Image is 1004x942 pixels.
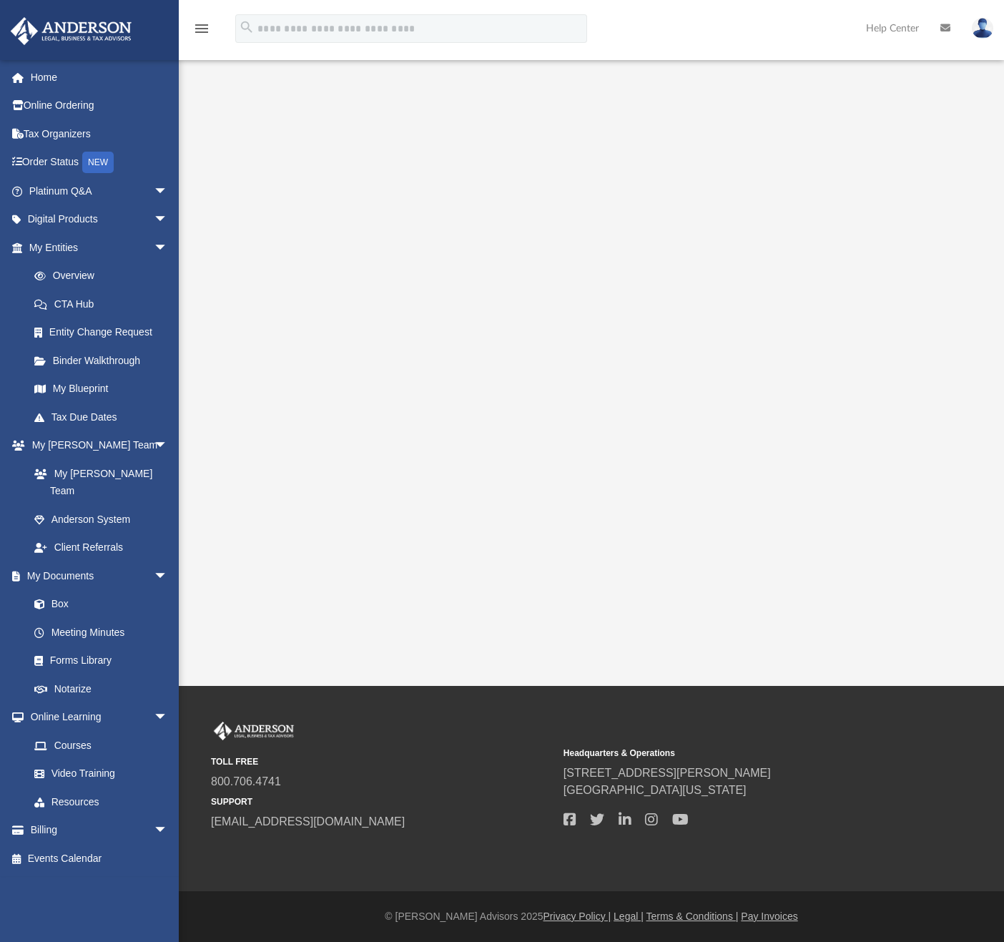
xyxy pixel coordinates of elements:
[20,788,182,816] a: Resources
[82,152,114,173] div: NEW
[563,747,906,760] small: Headquarters & Operations
[614,911,644,922] a: Legal |
[563,784,747,796] a: [GEOGRAPHIC_DATA][US_STATE]
[211,815,405,828] a: [EMAIL_ADDRESS][DOMAIN_NAME]
[10,119,190,148] a: Tax Organizers
[10,561,182,590] a: My Documentsarrow_drop_down
[154,816,182,845] span: arrow_drop_down
[20,760,175,788] a: Video Training
[154,703,182,732] span: arrow_drop_down
[10,63,190,92] a: Home
[154,205,182,235] span: arrow_drop_down
[563,767,771,779] a: [STREET_ADDRESS][PERSON_NAME]
[741,911,797,922] a: Pay Invoices
[211,775,281,788] a: 800.706.4741
[193,20,210,37] i: menu
[154,561,182,591] span: arrow_drop_down
[179,909,1004,924] div: © [PERSON_NAME] Advisors 2025
[154,431,182,461] span: arrow_drop_down
[20,459,175,505] a: My [PERSON_NAME] Team
[10,148,190,177] a: Order StatusNEW
[10,92,190,120] a: Online Ordering
[20,590,175,619] a: Box
[193,27,210,37] a: menu
[20,505,182,534] a: Anderson System
[154,177,182,206] span: arrow_drop_down
[211,722,297,740] img: Anderson Advisors Platinum Portal
[20,375,182,403] a: My Blueprint
[10,431,182,460] a: My [PERSON_NAME] Teamarrow_drop_down
[10,177,190,205] a: Platinum Q&Aarrow_drop_down
[20,403,190,431] a: Tax Due Dates
[20,534,182,562] a: Client Referrals
[6,17,136,45] img: Anderson Advisors Platinum Portal
[20,618,182,647] a: Meeting Minutes
[10,816,190,845] a: Billingarrow_drop_down
[20,674,182,703] a: Notarize
[154,233,182,263] span: arrow_drop_down
[239,19,255,35] i: search
[10,205,190,234] a: Digital Productsarrow_drop_down
[20,262,190,290] a: Overview
[10,844,190,873] a: Events Calendar
[20,647,175,675] a: Forms Library
[10,703,182,732] a: Online Learningarrow_drop_down
[20,318,190,347] a: Entity Change Request
[646,911,739,922] a: Terms & Conditions |
[211,755,553,768] small: TOLL FREE
[20,346,190,375] a: Binder Walkthrough
[972,18,993,39] img: User Pic
[20,290,190,318] a: CTA Hub
[10,233,190,262] a: My Entitiesarrow_drop_down
[20,731,182,760] a: Courses
[211,795,553,808] small: SUPPORT
[543,911,611,922] a: Privacy Policy |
